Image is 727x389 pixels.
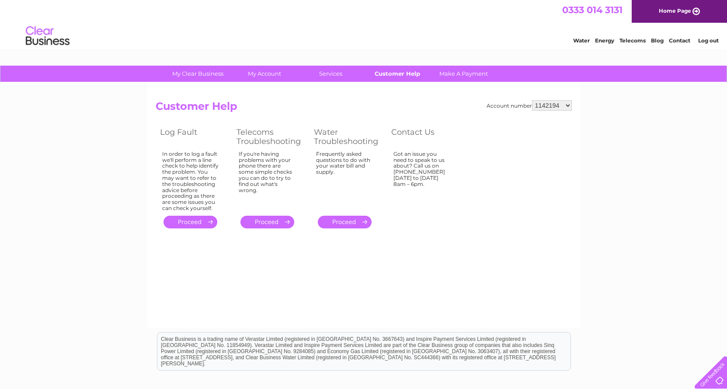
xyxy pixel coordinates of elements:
a: My Clear Business [162,66,234,82]
div: Clear Business is a trading name of Verastar Limited (registered in [GEOGRAPHIC_DATA] No. 3667643... [157,5,570,42]
a: Blog [651,37,664,44]
img: logo.png [25,23,70,49]
a: . [163,216,217,228]
a: Contact [669,37,690,44]
a: . [318,216,372,228]
a: Log out [698,37,719,44]
a: . [240,216,294,228]
div: In order to log a fault we'll perform a line check to help identify the problem. You may want to ... [162,151,219,211]
th: Telecoms Troubleshooting [232,125,310,148]
a: My Account [228,66,300,82]
a: 0333 014 3131 [562,4,623,15]
a: Telecoms [619,37,646,44]
div: Frequently asked questions to do with your water bill and supply. [316,151,374,208]
a: Services [295,66,367,82]
a: Make A Payment [428,66,500,82]
div: Account number [487,100,572,111]
a: Energy [595,37,614,44]
a: Customer Help [361,66,433,82]
a: Water [573,37,590,44]
th: Contact Us [387,125,463,148]
th: Log Fault [156,125,232,148]
div: Got an issue you need to speak to us about? Call us on [PHONE_NUMBER] [DATE] to [DATE] 8am – 6pm. [393,151,450,208]
th: Water Troubleshooting [310,125,387,148]
div: If you're having problems with your phone there are some simple checks you can do to try to find ... [239,151,296,208]
h2: Customer Help [156,100,572,117]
